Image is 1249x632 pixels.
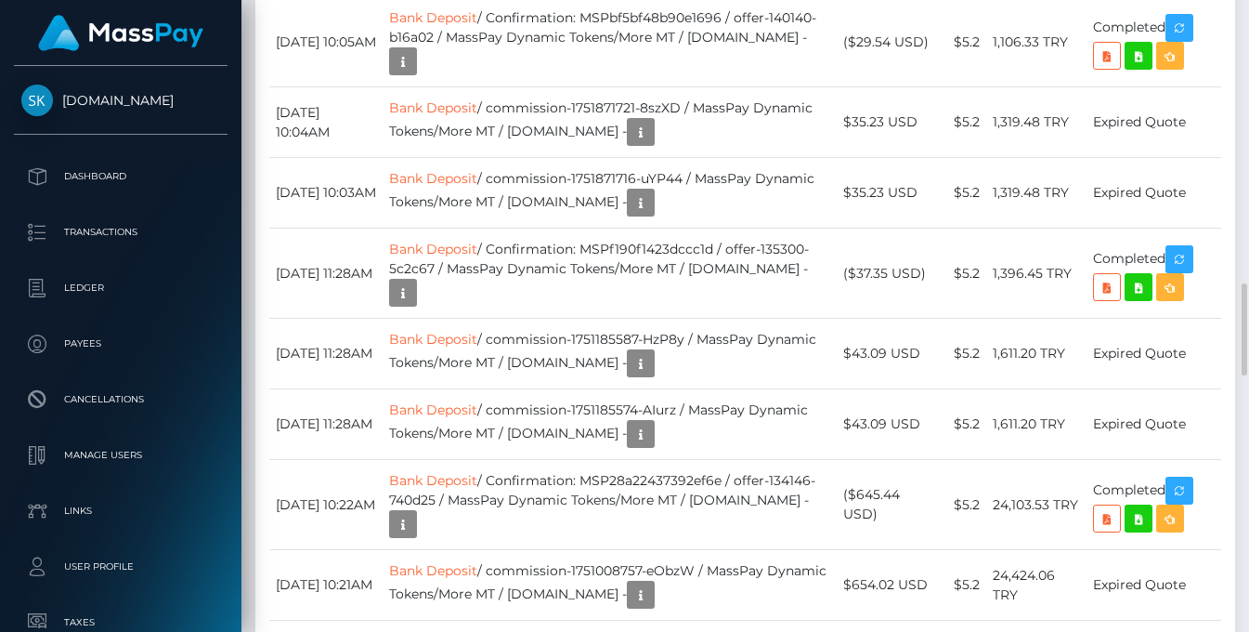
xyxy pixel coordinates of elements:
td: / commission-1751185574-AIurz / MassPay Dynamic Tokens/More MT / [DOMAIN_NAME] - [383,389,837,460]
p: Ledger [21,274,220,302]
td: Expired Quote [1086,389,1221,460]
td: 1,319.48 TRY [986,158,1086,229]
td: $5.2 [939,319,986,389]
td: [DATE] 11:28AM [269,319,383,389]
td: 24,103.53 TRY [986,460,1086,550]
a: User Profile [14,544,228,590]
a: Bank Deposit [389,241,477,257]
img: Skin.Land [21,85,53,116]
td: 24,424.06 TRY [986,550,1086,621]
a: Bank Deposit [389,331,477,348]
p: User Profile [21,553,220,581]
td: ($37.35 USD) [837,229,938,319]
td: 1,396.45 TRY [986,229,1086,319]
td: [DATE] 10:03AM [269,158,383,229]
td: $35.23 USD [837,158,938,229]
td: Expired Quote [1086,319,1221,389]
a: Bank Deposit [389,99,477,116]
a: Dashboard [14,153,228,200]
td: $5.2 [939,460,986,550]
td: Expired Quote [1086,87,1221,158]
td: [DATE] 10:22AM [269,460,383,550]
td: / Confirmation: MSPf190f1423dccc1d / offer-135300-5c2c67 / MassPay Dynamic Tokens/More MT / [DOMA... [383,229,837,319]
td: Expired Quote [1086,158,1221,229]
a: Payees [14,321,228,367]
td: $35.23 USD [837,87,938,158]
td: Expired Quote [1086,550,1221,621]
td: / commission-1751871716-uYP44 / MassPay Dynamic Tokens/More MT / [DOMAIN_NAME] - [383,158,837,229]
a: Links [14,488,228,534]
a: Bank Deposit [389,562,477,579]
td: [DATE] 10:21AM [269,550,383,621]
p: Transactions [21,218,220,246]
a: Cancellations [14,376,228,423]
td: / commission-1751185587-HzP8y / MassPay Dynamic Tokens/More MT / [DOMAIN_NAME] - [383,319,837,389]
td: [DATE] 11:28AM [269,389,383,460]
span: [DOMAIN_NAME] [14,92,228,109]
td: 1,611.20 TRY [986,389,1086,460]
td: [DATE] 10:04AM [269,87,383,158]
td: $5.2 [939,158,986,229]
p: Links [21,497,220,525]
a: Bank Deposit [389,170,477,187]
td: $43.09 USD [837,319,938,389]
p: Manage Users [21,441,220,469]
p: Cancellations [21,386,220,414]
td: $43.09 USD [837,389,938,460]
td: / commission-1751871721-8szXD / MassPay Dynamic Tokens/More MT / [DOMAIN_NAME] - [383,87,837,158]
td: / commission-1751008757-eObzW / MassPay Dynamic Tokens/More MT / [DOMAIN_NAME] - [383,550,837,621]
td: ($645.44 USD) [837,460,938,550]
td: 1,611.20 TRY [986,319,1086,389]
p: Payees [21,330,220,358]
td: / Confirmation: MSP28a22437392ef6e / offer-134146-740d25 / MassPay Dynamic Tokens/More MT / [DOMA... [383,460,837,550]
a: Bank Deposit [389,472,477,489]
td: $5.2 [939,229,986,319]
td: Completed [1086,229,1221,319]
td: $654.02 USD [837,550,938,621]
a: Manage Users [14,432,228,479]
img: MassPay Logo [38,15,203,51]
td: Completed [1086,460,1221,550]
td: $5.2 [939,550,986,621]
a: Bank Deposit [389,9,477,26]
td: $5.2 [939,389,986,460]
a: Transactions [14,209,228,256]
td: 1,319.48 TRY [986,87,1086,158]
a: Bank Deposit [389,402,477,418]
a: Ledger [14,265,228,311]
p: Dashboard [21,163,220,191]
td: [DATE] 11:28AM [269,229,383,319]
td: $5.2 [939,87,986,158]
